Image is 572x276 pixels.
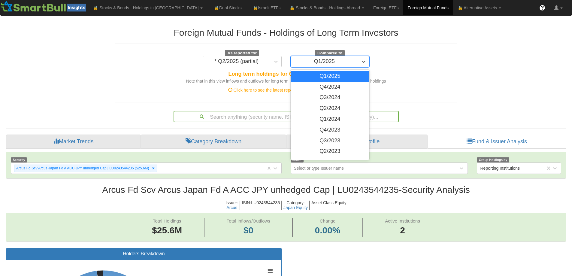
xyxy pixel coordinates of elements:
span: Active Institutions [385,218,420,223]
div: Q1/2025 [314,59,335,65]
span: 2 [385,224,420,237]
a: 🔒Dual Stocks [207,0,246,15]
span: Change [320,218,336,223]
div: Note that in this view inflows and outflows for long term institutions are calculated only for Q2... [115,78,457,84]
a: Foreign ETFs [369,0,403,15]
h5: Issuer : [224,201,240,210]
div: * Q2/2025 (partial) [214,59,259,65]
a: 🔒 Stocks & Bonds - Holdings in [GEOGRAPHIC_DATA] [89,0,207,15]
h2: Arcus Fd Scv Arcus Japan Fd A ACC JPY unhedged Cap | LU0243544235 - Security Analysis [6,185,566,195]
span: Security [11,157,27,162]
div: Q4/2023 [291,125,370,135]
h5: Category : [282,201,310,210]
span: Issuer [291,157,304,162]
span: As reported for [225,50,259,56]
span: Group Holdings by [477,157,509,162]
div: Arcus Fd Scv Arcus Japan Fd A ACC JPY unhedged Cap | LU0243544235 ($25.6M) [14,165,150,172]
div: Q2/2024 [291,103,370,114]
div: Q1/2023 [291,157,370,168]
a: 🔒 Alternative Assets [453,0,506,15]
div: Click here to see the latest reporting date of each institution [110,87,462,93]
span: $0 [244,225,253,235]
a: 🔒Israeli ETFs [246,0,285,15]
div: Select or type Issuer name [294,165,344,171]
div: Q1/2025 [291,71,370,82]
div: Q3/2023 [291,135,370,146]
span: Compared to [315,50,345,56]
div: Q1/2024 [291,114,370,125]
a: 🔒 Stocks & Bonds - Holdings Abroad [285,0,369,15]
div: Q3/2024 [291,92,370,103]
h3: Holders Breakdown [11,251,277,256]
div: Search anything (security name, ISIN, ticker, issuer, institution, category)... [174,111,398,122]
span: 0.00% [315,224,340,237]
a: Market Trends [6,135,141,149]
button: Arcus [226,205,237,210]
span: Total Inflows/Outflows [227,218,270,223]
h5: Asset Class : Equity [310,201,348,210]
a: Category Breakdown [141,135,286,149]
div: Q2/2023 [291,146,370,157]
span: $25.6M [152,225,182,235]
div: Q4/2024 [291,82,370,93]
button: Japan Equity [283,205,308,210]
h2: Foreign Mutual Funds - Holdings of Long Term Investors [115,28,457,38]
span: Total Holdings [153,218,181,223]
a: Institution Profile [286,135,428,149]
span: ? [541,5,544,11]
a: Fund & Issuer Analysis [428,135,566,149]
a: ? [535,0,550,15]
a: Foreign Mutual Funds [403,0,453,15]
img: Smartbull [0,0,89,12]
h5: ISIN : LU0243544235 [240,201,282,210]
div: Long term holdings for Q2/2025 are available [115,70,457,78]
div: Reporting Institutions [480,165,520,171]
